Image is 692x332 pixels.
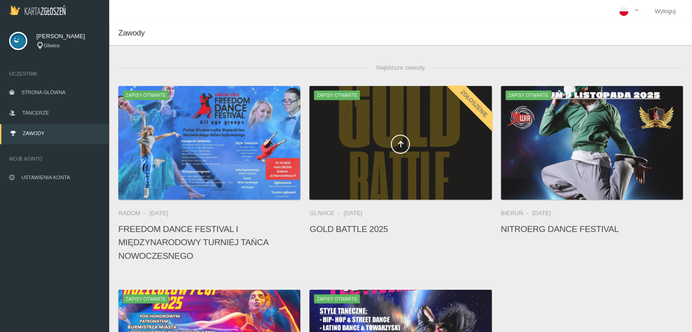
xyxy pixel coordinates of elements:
li: Radom [118,209,149,218]
span: [PERSON_NAME] [36,32,100,41]
h4: FREEDOM DANCE FESTIVAL I Międzynarodowy Turniej Tańca Nowoczesnego [118,222,300,262]
h4: Gold Battle 2025 [309,222,491,236]
span: Zapisy otwarte [123,91,169,100]
li: [DATE] [343,209,362,218]
li: [DATE] [149,209,168,218]
img: NitroErg Dance Festival [501,86,683,200]
a: Gold Battle 2025Zapisy otwarteZgłoszenie [309,86,491,200]
img: FREEDOM DANCE FESTIVAL I Międzynarodowy Turniej Tańca Nowoczesnego [118,86,300,200]
span: Zapisy otwarte [505,91,551,100]
span: Zawody [118,29,145,37]
span: Ustawienia konta [21,175,70,180]
a: FREEDOM DANCE FESTIVAL I Międzynarodowy Turniej Tańca NowoczesnegoZapisy otwarte [118,86,300,200]
span: Zawody [23,131,45,136]
span: Strona główna [21,90,66,95]
a: NitroErg Dance FestivalZapisy otwarte [501,86,683,200]
span: Zapisy otwarte [123,294,169,303]
div: Gliwice [36,42,100,50]
span: Uczestnik [9,69,100,78]
span: Zapisy otwarte [314,91,360,100]
li: Gliwice [309,209,343,218]
span: Moje konto [9,154,100,163]
li: [DATE] [532,209,551,218]
img: svg [9,32,27,50]
span: Tancerze [22,110,49,116]
span: Zapisy otwarte [314,294,360,303]
h4: NitroErg Dance Festival [501,222,683,236]
span: Najbliższe zawody [369,59,432,77]
div: Zgłoszenie [445,75,503,133]
li: Bieruń [501,209,532,218]
img: Logo [9,5,66,15]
